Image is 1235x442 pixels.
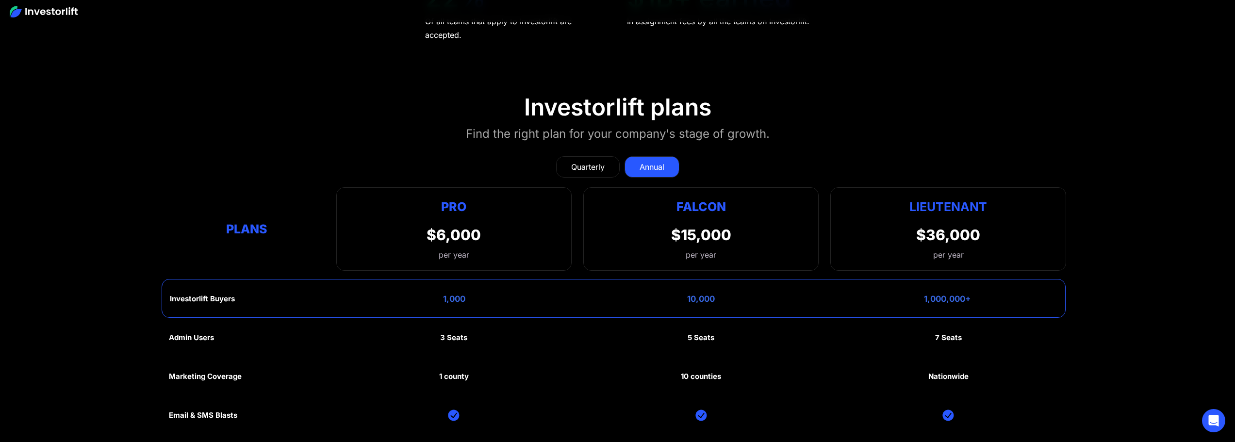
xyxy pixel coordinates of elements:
div: 1,000 [443,294,465,304]
div: Investorlift plans [524,93,711,121]
div: Of all teams that apply to Investorlift are accepted. [425,15,609,42]
div: $15,000 [671,226,731,244]
strong: Lieutenant [909,199,987,214]
div: Investorlift Buyers [170,295,235,303]
div: Open Intercom Messenger [1202,409,1225,432]
div: Find the right plan for your company's stage of growth. [466,125,770,143]
div: $36,000 [916,226,980,244]
div: per year [933,249,964,261]
div: per year [686,249,716,261]
div: 5 Seats [688,333,714,342]
div: Annual [640,161,664,173]
div: $6,000 [427,226,481,244]
div: Plans [169,219,324,238]
div: 7 Seats [935,333,962,342]
div: per year [427,249,481,261]
div: Pro [427,197,481,216]
div: 10,000 [687,294,715,304]
div: Quarterly [571,161,605,173]
div: Falcon [676,197,726,216]
div: 1,000,000+ [924,294,971,304]
div: 3 Seats [440,333,467,342]
div: Marketing Coverage [169,372,242,381]
div: Nationwide [928,372,969,381]
div: Admin Users [169,333,214,342]
div: 10 counties [681,372,721,381]
div: Email & SMS Blasts [169,411,237,420]
div: 1 county [439,372,469,381]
